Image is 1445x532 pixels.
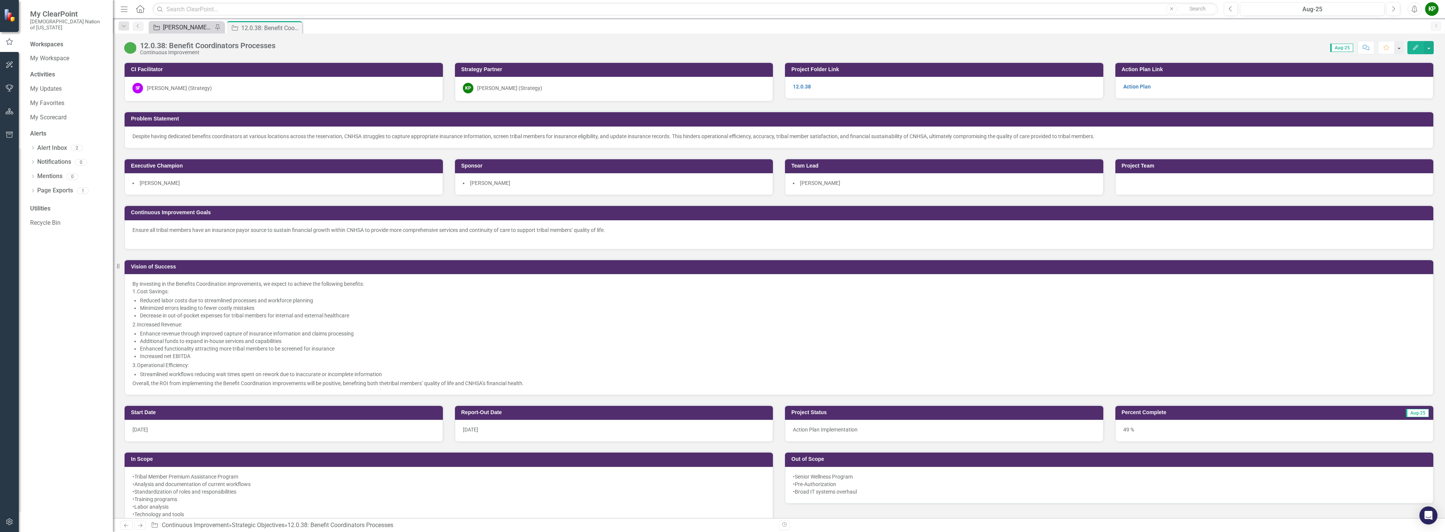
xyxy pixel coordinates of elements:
span: [PERSON_NAME] [140,180,180,186]
p: ​ [140,304,1425,312]
p: ​ [132,280,1425,288]
div: 49 % [1115,420,1434,442]
div: 0 [66,173,78,180]
a: My Favorites [30,99,105,108]
h3: Team Lead [791,163,1100,169]
div: Alerts [30,130,105,138]
h3: Executive Champion [131,163,439,169]
div: Continuous Improvement [140,50,275,55]
span: 1. [132,288,137,294]
span: Action Plan Implementation [793,427,858,433]
div: SF [132,83,143,93]
div: Activities [30,70,105,79]
span: Enhance revenue through improved capture of insurance information and claims processing [140,331,354,337]
span: Increased Revenue: [137,322,182,328]
div: 12.0.38: Benefit Coordinators Processes [287,521,393,529]
p: ​ [140,297,1425,304]
h3: Start Date [131,410,439,415]
p: ​ ​ [132,288,1425,295]
p: ​​ [132,380,1425,387]
span: Streamlined workflows reducing wait times spent on rework due to inaccurate or incomplete informa... [140,371,382,377]
p: ​ [140,345,1425,352]
div: •Labor analysis [132,503,765,511]
span: 3. [132,362,137,368]
div: [PERSON_NAME] (Strategy) [477,84,542,92]
h3: Project Status [791,410,1100,415]
h3: CI Facilitator [131,67,439,72]
span: Enhanced functionality attracting more tribal members to be screened for insurance [140,346,335,352]
p: ​ [132,361,1425,369]
span: [DATE] [463,427,478,433]
div: 0 [75,159,87,165]
a: Notifications [37,158,71,166]
span: Aug-25 [1330,44,1353,52]
a: Strategic Objectives [232,521,284,529]
div: •Analysis and documentation of current workflows [132,480,765,488]
h3: Sponsor [461,163,770,169]
span: [DATE] [132,427,148,433]
p: ​ [140,312,1425,319]
a: 12.0.38 [793,84,811,90]
span: My ClearPoint [30,9,105,18]
h3: Strategy Partner [461,67,770,72]
div: •Broad IT systems overhaul [793,488,1425,495]
div: •Senior Wellness Program [793,473,1425,480]
div: KP [463,83,473,93]
p: ​ [140,352,1425,360]
h3: In Scope [131,456,769,462]
a: Recycle Bin [30,219,105,227]
h3: Action Plan Link [1122,67,1430,72]
span: Minimized errors leading to fewer costly mistakes [140,305,254,311]
h3: Project Folder Link [791,67,1100,72]
span: Overall, the ROI from implementing the Benefit Coordination improvements will be positive, benefi... [132,380,387,386]
img: ClearPoint Strategy [4,8,17,21]
div: •New hire processes [132,518,765,526]
h3: Problem Statement [131,116,1430,122]
p: ​ [140,337,1425,345]
p: Despite having dedicated benefits coordinators at various locations across the reservation, CNHSA... [132,133,1425,140]
div: 12.0.38: Benefit Coordinators Processes [241,23,300,33]
h3: Out of Scope [791,456,1430,462]
div: [PERSON_NAME] SO's [163,23,213,32]
button: Search [1179,4,1216,14]
span: Search [1189,6,1206,12]
div: 2 [71,145,83,151]
div: •Training programs [132,495,765,503]
div: Utilities [30,204,105,213]
div: •Pre-Authorization [793,480,1425,488]
h3: Continuous Improvement Goals [131,210,1430,215]
span: tribal members’ quality of life and CNHSA’s financial health. [387,380,524,386]
span: 2. [132,322,137,328]
a: Alert Inbox [37,144,67,152]
div: •Standardization of roles and responsibilities [132,488,765,495]
span: [PERSON_NAME] [800,180,840,186]
span: Increased net EBITDA [140,353,190,359]
p: ​ [140,370,1425,378]
div: [PERSON_NAME] (Strategy) [147,84,212,92]
a: My Updates [30,85,105,93]
p: Ensure all tribal members have an insurance payor source to sustain financial growth within CNHSA... [132,226,1425,234]
a: Page Exports [37,186,73,195]
h3: Percent Complete [1122,410,1323,415]
div: 1 [77,187,89,194]
span: Reduced labor costs due to streamlined processes and workforce planning [140,297,313,303]
a: Continuous Improvement [162,521,229,529]
a: Mentions [37,172,62,181]
span: Cost Savings: [137,288,169,294]
img: Action Plan Approved/In Progress [124,42,136,54]
span: Aug-25 [1406,409,1429,417]
div: Open Intercom Messenger [1419,506,1437,524]
div: » » [151,521,773,530]
button: Aug-25 [1240,2,1384,16]
div: •Tribal Member Premium Assistance Program [132,473,765,480]
a: My Workspace [30,54,105,63]
small: [DEMOGRAPHIC_DATA] Nation of [US_STATE] [30,18,105,31]
span: By investing in the Benefits Coordination improvements, we expect to achieve the following benefits: [132,281,364,287]
div: •Technology and tools [132,511,765,518]
a: Action Plan [1123,84,1151,90]
div: Workspaces [30,40,63,49]
input: Search ClearPoint... [152,3,1218,16]
p: ​ [132,321,1425,328]
button: KP [1425,2,1439,16]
